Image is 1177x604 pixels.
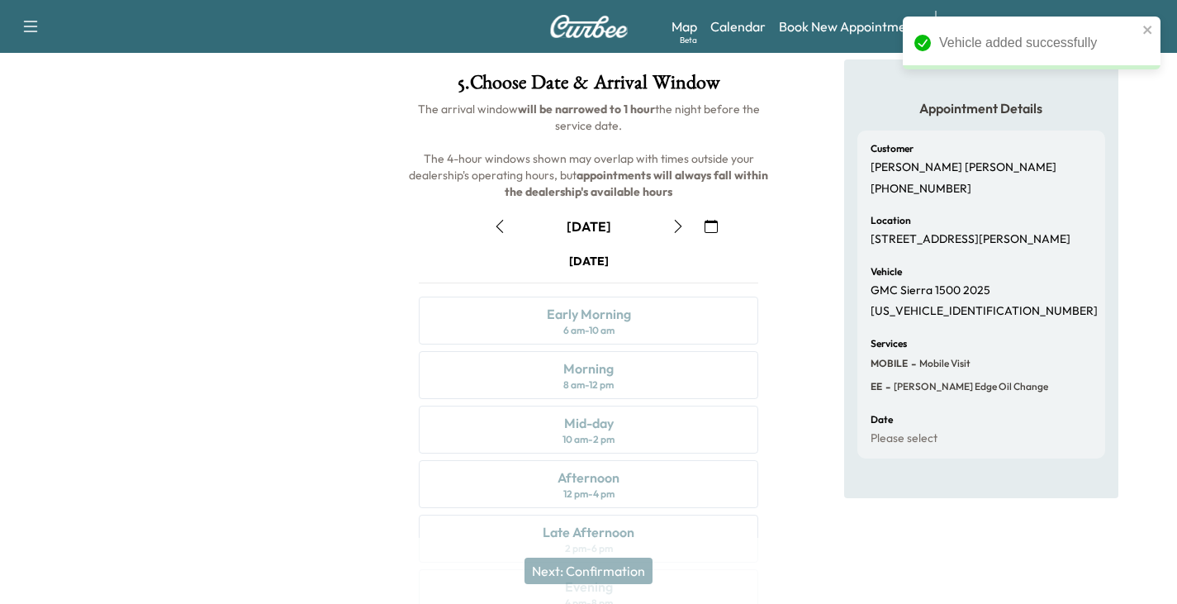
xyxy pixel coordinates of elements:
[871,232,1070,247] p: [STREET_ADDRESS][PERSON_NAME]
[882,378,890,395] span: -
[409,102,771,199] span: The arrival window the night before the service date. The 4-hour windows shown may overlap with t...
[871,339,907,349] h6: Services
[1142,23,1154,36] button: close
[890,380,1048,393] span: Ewing Edge Oil Change
[406,73,771,101] h1: 5 . Choose Date & Arrival Window
[779,17,918,36] a: Book New Appointment
[916,357,971,370] span: Mobile Visit
[939,33,1137,53] div: Vehicle added successfully
[871,283,990,298] p: GMC Sierra 1500 2025
[871,380,882,393] span: EE
[518,102,655,117] b: will be narrowed to 1 hour
[871,216,911,226] h6: Location
[871,304,1098,319] p: [US_VEHICLE_IDENTIFICATION_NUMBER]
[680,34,697,46] div: Beta
[871,182,971,197] p: [PHONE_NUMBER]
[857,99,1105,117] h5: Appointment Details
[710,17,766,36] a: Calendar
[871,160,1056,175] p: [PERSON_NAME] [PERSON_NAME]
[908,355,916,372] span: -
[569,253,609,269] div: [DATE]
[871,144,914,154] h6: Customer
[567,217,611,235] div: [DATE]
[871,267,902,277] h6: Vehicle
[549,15,629,38] img: Curbee Logo
[505,168,771,199] b: appointments will always fall within the dealership's available hours
[871,431,937,446] p: Please select
[871,415,893,425] h6: Date
[672,17,697,36] a: MapBeta
[871,357,908,370] span: MOBILE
